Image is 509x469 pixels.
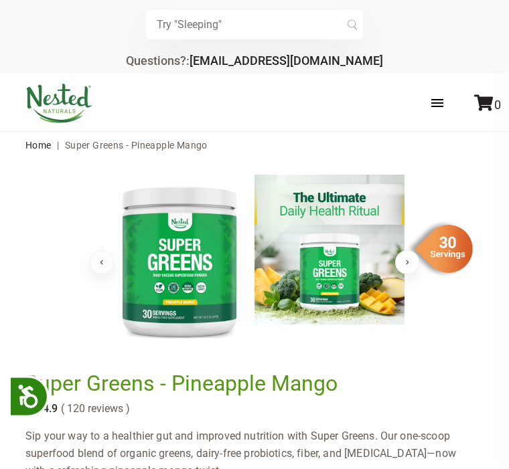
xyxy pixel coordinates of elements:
[25,84,92,123] img: Nested Naturals
[190,54,383,68] a: [EMAIL_ADDRESS][DOMAIN_NAME]
[395,250,419,274] button: Next
[406,220,473,278] img: sg-servings-30.png
[146,10,363,39] input: Try "Sleeping"
[126,55,383,67] div: Questions?:
[494,98,501,112] span: 0
[25,371,477,395] h1: Super Greens - Pineapple Mango
[65,140,208,151] span: Super Greens - Pineapple Mango
[90,250,114,274] button: Previous
[254,175,405,324] img: Super Greens - Pineapple Mango
[25,132,484,159] nav: breadcrumbs
[474,98,501,112] a: 0
[104,175,254,347] img: Super Greens - Pineapple Mango
[25,140,52,151] a: Home
[54,140,62,151] span: |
